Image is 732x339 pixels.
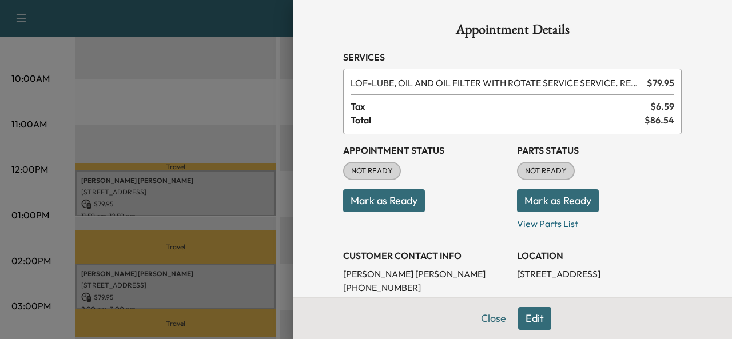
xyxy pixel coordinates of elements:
span: NOT READY [344,165,400,177]
span: $ 79.95 [647,76,674,90]
h3: Appointment Status [343,143,508,157]
h3: CUSTOMER CONTACT INFO [343,249,508,262]
p: [STREET_ADDRESS] [517,267,682,281]
h3: LOCATION [517,249,682,262]
span: NOT READY [518,165,574,177]
h3: Services [343,50,682,64]
p: [EMAIL_ADDRESS][DOMAIN_NAME] [343,294,508,308]
button: Mark as Ready [517,189,599,212]
span: LUBE, OIL AND OIL FILTER WITH ROTATE SERVICE SERVICE. RESET OIL LIFE MONITOR. HAZARDOUS WASTE FEE... [351,76,642,90]
button: Edit [518,307,551,330]
button: Mark as Ready [343,189,425,212]
p: [PHONE_NUMBER] [343,281,508,294]
span: $ 86.54 [645,113,674,127]
p: [PERSON_NAME] [PERSON_NAME] [343,267,508,281]
h1: Appointment Details [343,23,682,41]
span: Total [351,113,645,127]
button: Close [474,307,514,330]
span: $ 6.59 [650,99,674,113]
h3: Parts Status [517,143,682,157]
span: Tax [351,99,650,113]
p: View Parts List [517,212,682,230]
